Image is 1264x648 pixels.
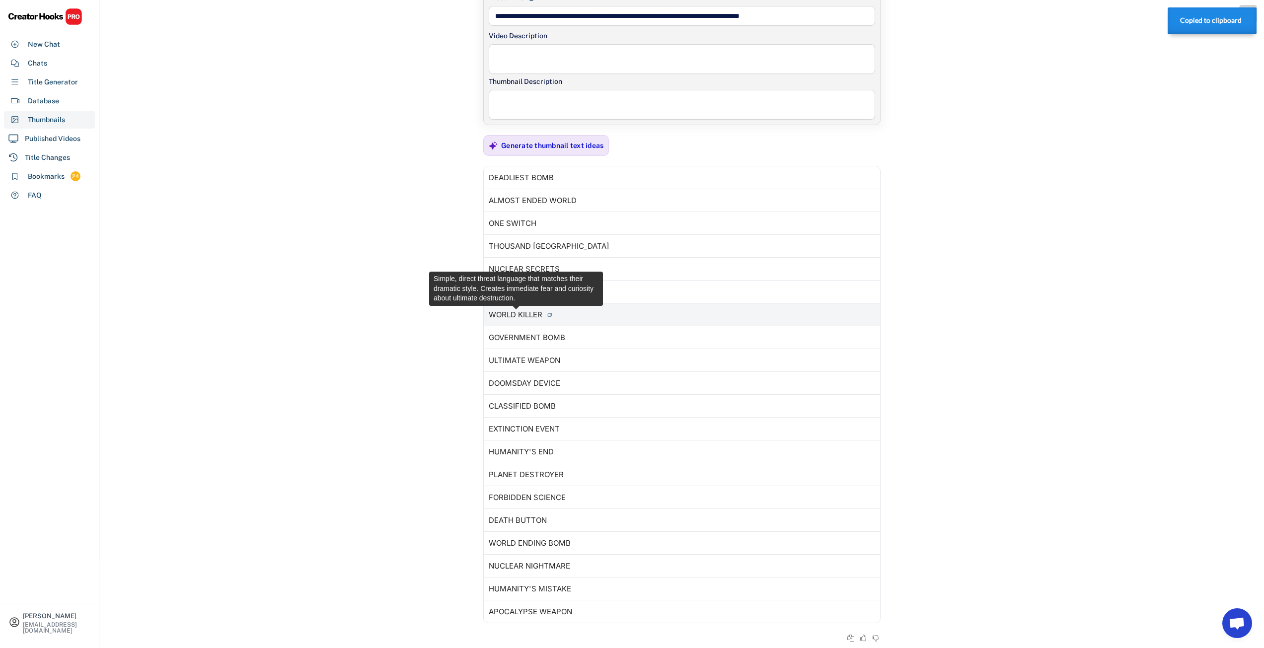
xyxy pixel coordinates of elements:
[23,622,90,634] div: [EMAIL_ADDRESS][DOMAIN_NAME]
[489,242,609,250] div: THOUSAND [GEOGRAPHIC_DATA]
[489,334,565,342] div: GOVERNMENT BOMB
[489,608,572,616] div: APOCALYPSE WEAPON
[489,425,560,433] div: EXTINCTION EVENT
[489,288,566,296] div: FORBIDDEN WEAPON
[28,190,42,201] div: FAQ
[489,448,554,456] div: HUMANITY'S END
[489,174,554,182] div: DEADLIEST BOMB
[8,8,82,25] img: CHPRO%20Logo.svg
[489,311,542,319] div: WORLD KILLER
[501,141,603,150] div: Generate thumbnail text ideas
[489,357,560,364] div: ULTIMATE WEAPON
[489,402,556,410] div: CLASSIFIED BOMB
[28,58,47,69] div: Chats
[489,265,560,273] div: NUCLEAR SECRETS
[28,96,59,106] div: Database
[489,539,571,547] div: WORLD ENDING BOMB
[1180,16,1242,24] strong: Copied to clipboard
[28,77,78,87] div: Title Generator
[489,219,536,227] div: ONE SWITCH
[489,197,577,205] div: ALMOST ENDED WORLD
[71,172,80,181] div: 24
[489,562,570,570] div: NUCLEAR NIGHTMARE
[25,152,70,163] div: Title Changes
[489,585,571,593] div: HUMANITY'S MISTAKE
[489,76,875,87] div: Thumbnail Description
[489,516,547,524] div: DEATH BUTTON
[23,613,90,619] div: [PERSON_NAME]
[489,471,564,479] div: PLANET DESTROYER
[489,379,560,387] div: DOOMSDAY DEVICE
[25,134,80,144] div: Published Videos
[489,31,875,41] div: Video Description
[28,171,65,182] div: Bookmarks
[489,494,566,502] div: FORBIDDEN SCIENCE
[1222,608,1252,638] a: Open chat
[28,115,65,125] div: Thumbnails
[28,39,60,50] div: New Chat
